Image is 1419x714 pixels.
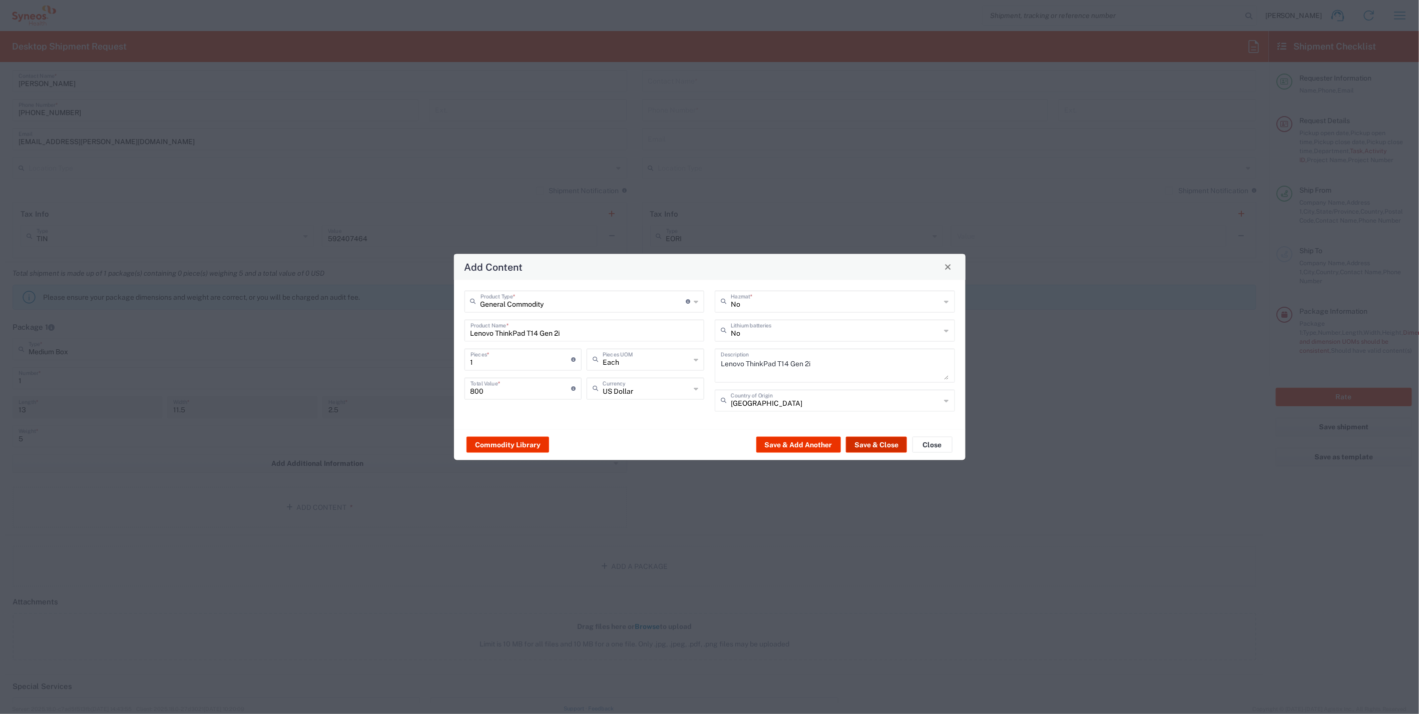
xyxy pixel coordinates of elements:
[912,437,953,453] button: Close
[466,437,549,453] button: Commodity Library
[941,260,955,274] button: Close
[464,260,523,274] h4: Add Content
[846,437,907,453] button: Save & Close
[756,437,841,453] button: Save & Add Another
